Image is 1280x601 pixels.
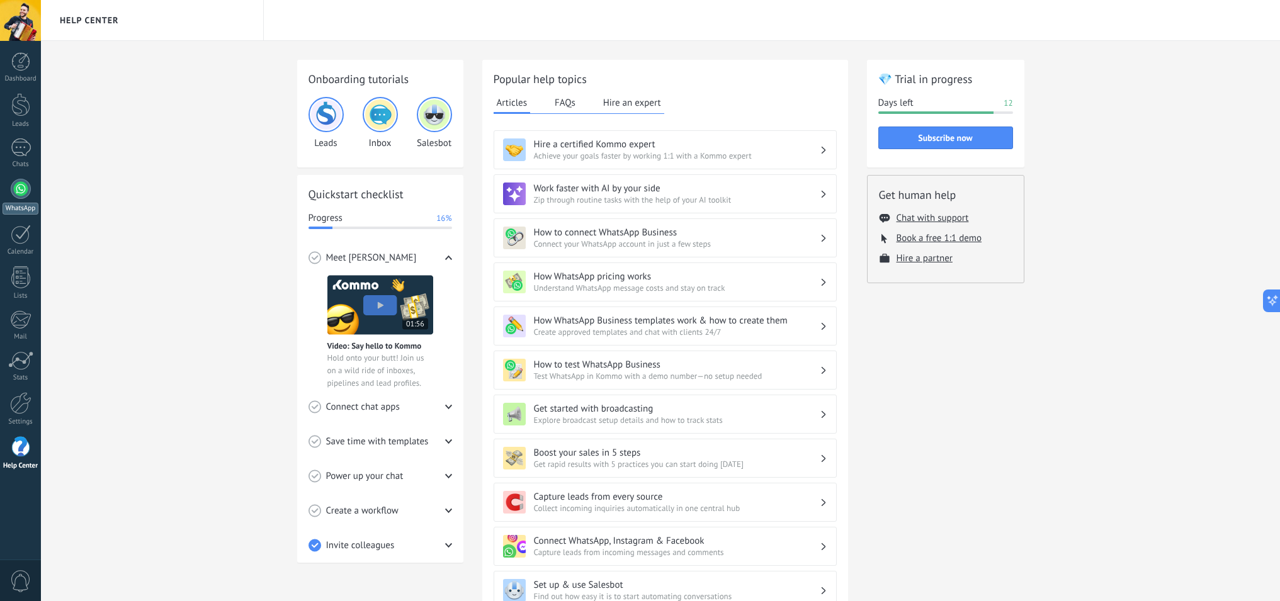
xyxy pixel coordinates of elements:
[897,252,953,264] button: Hire a partner
[534,359,820,371] h3: How to test WhatsApp Business
[878,126,1013,149] button: Subscribe now
[3,333,39,341] div: Mail
[3,292,39,300] div: Lists
[327,352,433,390] span: Hold onto your butt! Join us on a wild ride of inboxes, pipelines and lead profiles.
[534,194,820,205] span: Zip through routine tasks with the help of your AI toolkit
[326,401,400,413] span: Connect chat apps
[494,93,531,114] button: Articles
[534,403,820,415] h3: Get started with broadcasting
[326,470,404,483] span: Power up your chat
[534,138,820,150] h3: Hire a certified Kommo expert
[897,212,969,224] button: Chat with support
[552,93,579,112] button: FAQs
[918,133,972,142] span: Subscribe now
[534,315,820,327] h3: How WhatsApp Business templates work & how to create them
[534,579,820,591] h3: Set up & use Salesbot
[878,71,1013,87] h2: 💎 Trial in progress
[534,271,820,283] h3: How WhatsApp pricing works
[879,187,1012,203] h2: Get human help
[309,71,452,87] h2: Onboarding tutorials
[3,160,39,169] div: Chats
[326,505,399,517] span: Create a workflow
[1004,97,1012,110] span: 12
[309,212,343,225] span: Progress
[3,203,38,215] div: WhatsApp
[534,183,820,194] h3: Work faster with AI by your side
[534,327,820,337] span: Create approved templates and chat with clients 24/7
[3,120,39,128] div: Leads
[363,97,398,149] div: Inbox
[534,503,820,514] span: Collect incoming inquiries automatically in one central hub
[3,418,39,426] div: Settings
[326,539,395,552] span: Invite colleagues
[534,150,820,161] span: Achieve your goals faster by working 1:1 with a Kommo expert
[3,75,39,83] div: Dashboard
[309,97,344,149] div: Leads
[3,374,39,382] div: Stats
[878,97,914,110] span: Days left
[326,252,417,264] span: Meet [PERSON_NAME]
[534,283,820,293] span: Understand WhatsApp message costs and stay on track
[534,415,820,425] span: Explore broadcast setup details and how to track stats
[3,248,39,256] div: Calendar
[3,462,39,470] div: Help Center
[600,93,664,112] button: Hire an expert
[494,71,837,87] h2: Popular help topics
[327,340,422,351] span: Video: Say hello to Kommo
[534,491,820,503] h3: Capture leads from every source
[534,371,820,381] span: Test WhatsApp in Kommo with a demo number—no setup needed
[534,227,820,239] h3: How to connect WhatsApp Business
[417,97,452,149] div: Salesbot
[327,275,433,335] img: Meet video
[534,535,820,547] h3: Connect WhatsApp, Instagram & Facebook
[534,447,820,459] h3: Boost your sales in 5 steps
[309,186,452,202] h2: Quickstart checklist
[534,459,820,469] span: Get rapid results with 5 practices you can start doing [DATE]
[436,212,451,225] span: 16%
[534,239,820,249] span: Connect your WhatsApp account in just a few steps
[897,232,982,244] button: Book a free 1:1 demo
[326,435,429,448] span: Save time with templates
[534,547,820,558] span: Capture leads from incoming messages and comments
